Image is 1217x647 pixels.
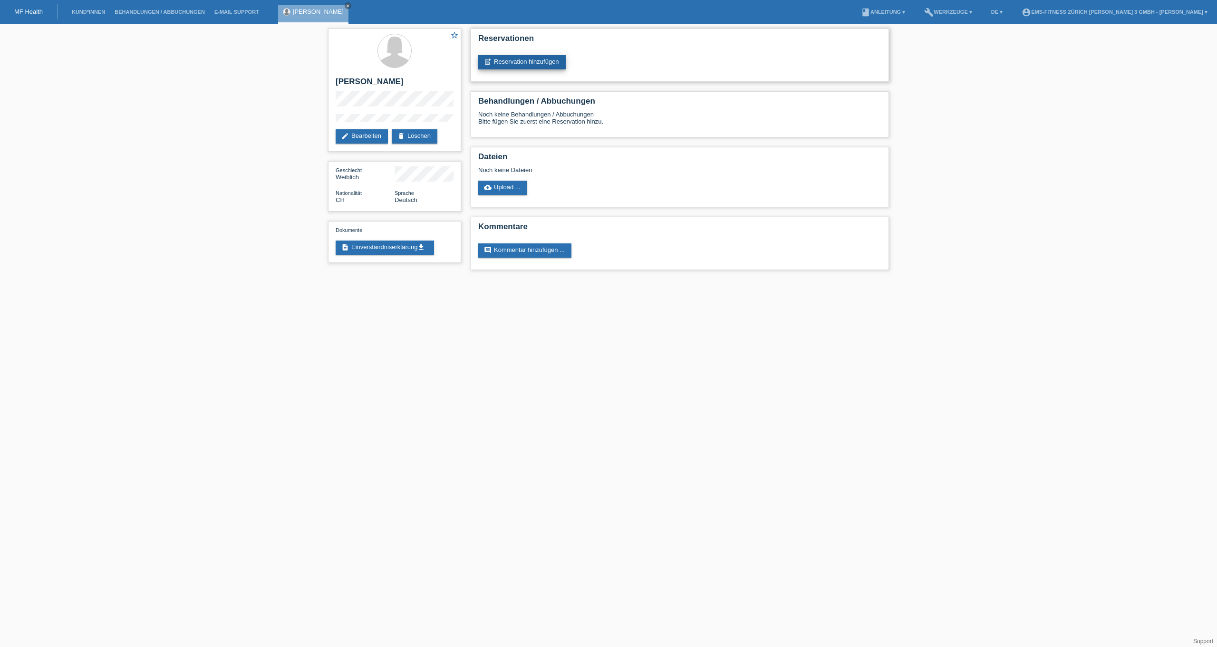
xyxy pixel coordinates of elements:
i: description [341,243,349,251]
i: comment [484,246,492,254]
a: E-Mail Support [210,9,264,15]
a: bookAnleitung ▾ [856,9,910,15]
i: book [861,8,870,17]
a: Behandlungen / Abbuchungen [110,9,210,15]
a: deleteLöschen [392,129,437,144]
i: build [924,8,934,17]
h2: Kommentare [478,222,881,236]
a: MF Health [14,8,43,15]
a: buildWerkzeuge ▾ [919,9,977,15]
span: Schweiz [336,196,345,203]
a: editBearbeiten [336,129,388,144]
a: Kund*innen [67,9,110,15]
span: Dokumente [336,227,362,233]
i: star_border [450,31,459,39]
span: Deutsch [395,196,417,203]
a: DE ▾ [986,9,1007,15]
h2: [PERSON_NAME] [336,77,454,91]
a: account_circleEMS-Fitness Zürich [PERSON_NAME] 3 GmbH - [PERSON_NAME] ▾ [1017,9,1212,15]
h2: Reservationen [478,34,881,48]
h2: Dateien [478,152,881,166]
a: cloud_uploadUpload ... [478,181,527,195]
div: Noch keine Behandlungen / Abbuchungen Bitte fügen Sie zuerst eine Reservation hinzu. [478,111,881,132]
i: edit [341,132,349,140]
a: close [345,2,351,9]
a: [PERSON_NAME] [293,8,344,15]
span: Sprache [395,190,414,196]
a: descriptionEinverständniserklärungget_app [336,241,434,255]
i: cloud_upload [484,183,492,191]
div: Noch keine Dateien [478,166,769,174]
i: delete [397,132,405,140]
i: get_app [417,243,425,251]
span: Nationalität [336,190,362,196]
i: close [346,3,350,8]
a: commentKommentar hinzufügen ... [478,243,571,258]
a: star_border [450,31,459,41]
a: Support [1193,638,1213,645]
i: post_add [484,58,492,66]
h2: Behandlungen / Abbuchungen [478,97,881,111]
span: Geschlecht [336,167,362,173]
a: post_addReservation hinzufügen [478,55,566,69]
i: account_circle [1022,8,1031,17]
div: Weiblich [336,166,395,181]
